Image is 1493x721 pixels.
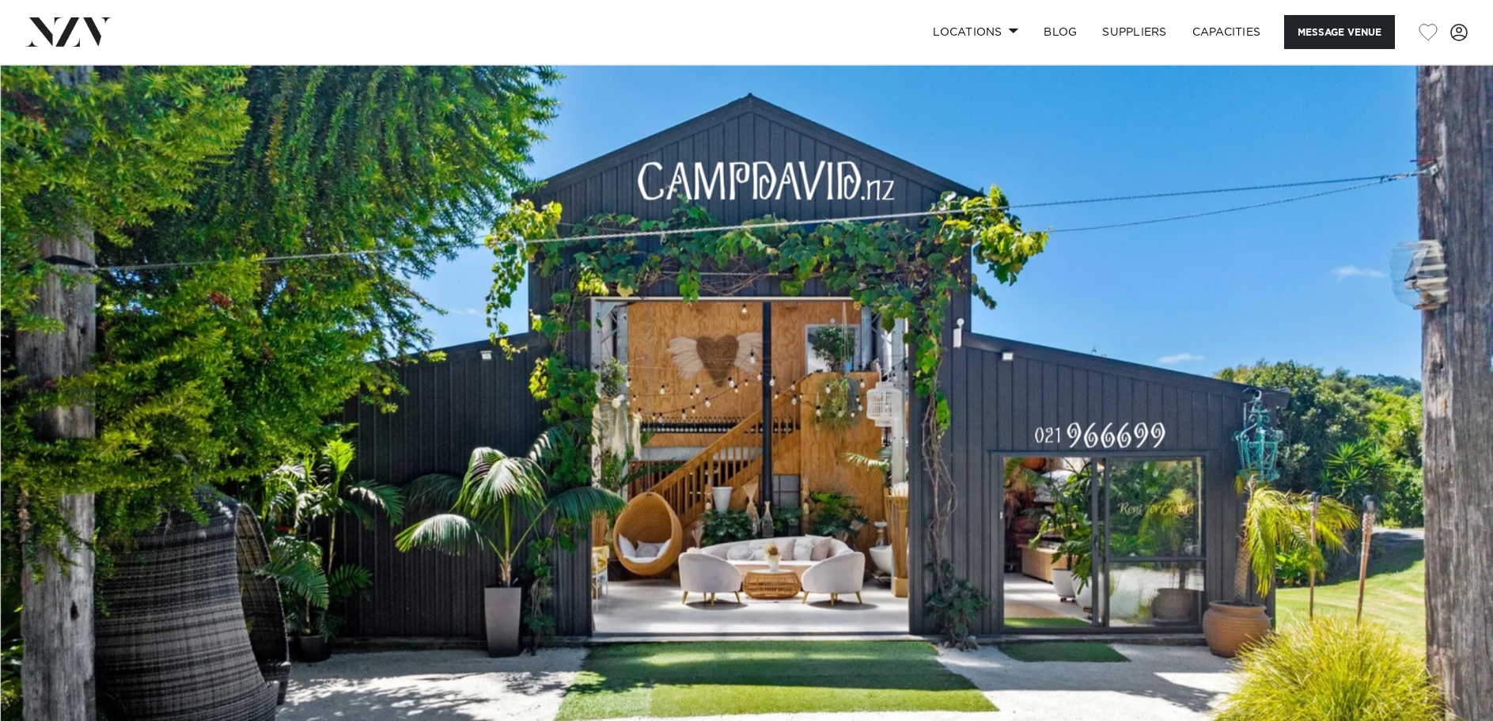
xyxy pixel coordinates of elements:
button: Message Venue [1284,15,1395,49]
a: SUPPLIERS [1089,15,1179,49]
a: Capacities [1180,15,1274,49]
a: BLOG [1031,15,1089,49]
img: nzv-logo.png [25,17,112,46]
a: Locations [920,15,1031,49]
